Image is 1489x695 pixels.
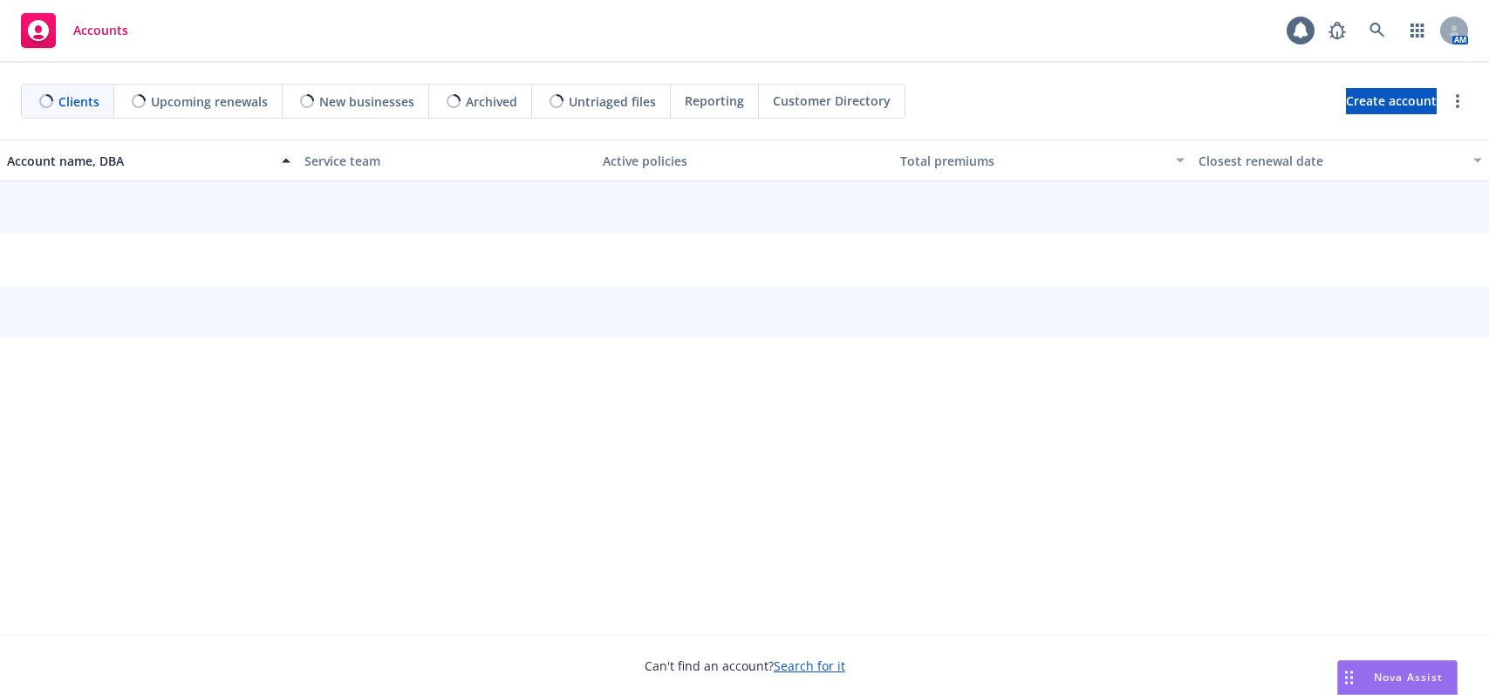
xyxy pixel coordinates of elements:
span: Archived [466,92,517,111]
span: Clients [58,92,99,111]
div: Closest renewal date [1199,152,1463,170]
span: Accounts [73,24,128,37]
div: Active policies [603,152,886,170]
a: Search for it [774,658,845,674]
a: Report a Bug [1320,13,1355,48]
a: Accounts [14,6,135,55]
span: Reporting [685,92,744,110]
span: Nova Assist [1374,670,1443,685]
div: Drag to move [1338,661,1360,694]
div: Service team [304,152,588,170]
button: Active policies [596,140,893,181]
button: Closest renewal date [1192,140,1489,181]
button: Nova Assist [1337,660,1458,695]
span: Untriaged files [569,92,656,111]
a: more [1447,91,1468,112]
div: Account name, DBA [7,152,271,170]
span: Customer Directory [773,92,891,110]
button: Total premiums [893,140,1191,181]
span: Upcoming renewals [151,92,268,111]
span: New businesses [319,92,414,111]
a: Create account [1346,88,1437,114]
span: Create account [1346,85,1437,118]
a: Search [1360,13,1395,48]
button: Service team [297,140,595,181]
div: Total premiums [900,152,1165,170]
span: Can't find an account? [645,657,845,675]
a: Switch app [1400,13,1435,48]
